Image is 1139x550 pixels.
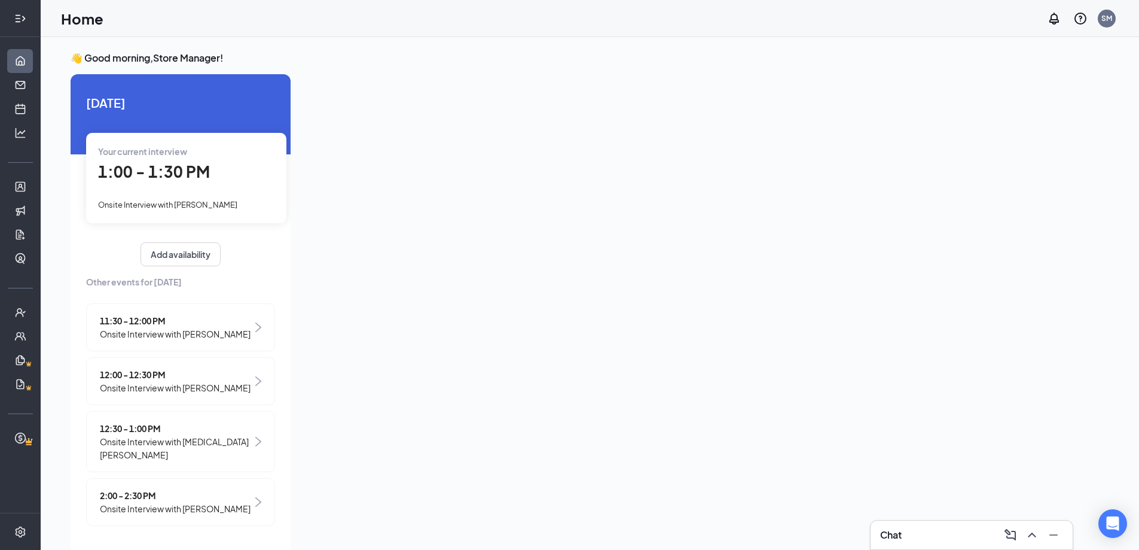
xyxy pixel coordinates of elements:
[1001,525,1020,545] button: ComposeMessage
[71,51,970,65] h3: 👋 Good morning, Store Manager !
[100,314,251,327] span: 11:30 - 12:00 PM
[100,327,251,341] span: Onsite Interview with [PERSON_NAME]
[86,275,275,288] span: Other events for [DATE]
[1098,509,1127,538] div: Open Intercom Messenger
[1025,528,1039,542] svg: ChevronUp
[1003,528,1018,542] svg: ComposeMessage
[1022,525,1042,545] button: ChevronUp
[1047,11,1061,26] svg: Notifications
[100,489,251,502] span: 2:00 - 2:30 PM
[1101,13,1112,23] div: SM
[86,93,275,112] span: [DATE]
[98,162,210,181] span: 1:00 - 1:30 PM
[61,8,103,29] h1: Home
[100,381,251,394] span: Onsite Interview with [PERSON_NAME]
[14,127,26,139] svg: Analysis
[141,242,221,266] button: Add availability
[1046,528,1061,542] svg: Minimize
[100,435,252,461] span: Onsite Interview with [MEDICAL_DATA][PERSON_NAME]
[1073,11,1088,26] svg: QuestionInfo
[98,146,187,157] span: Your current interview
[14,306,26,318] svg: UserCheck
[98,200,237,209] span: Onsite Interview with [PERSON_NAME]
[100,502,251,515] span: Onsite Interview with [PERSON_NAME]
[1044,525,1063,545] button: Minimize
[14,13,26,25] svg: Expand
[100,368,251,381] span: 12:00 - 12:30 PM
[100,422,252,435] span: 12:30 - 1:00 PM
[14,526,26,538] svg: Settings
[880,528,902,542] h3: Chat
